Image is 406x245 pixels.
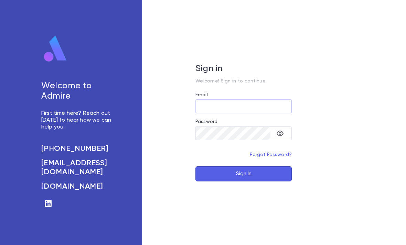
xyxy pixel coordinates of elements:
[41,182,115,191] a: [DOMAIN_NAME]
[41,81,115,102] h5: Welcome to Admire
[41,144,115,153] a: [PHONE_NUMBER]
[41,159,115,177] a: [EMAIL_ADDRESS][DOMAIN_NAME]
[195,92,208,98] label: Email
[195,119,217,124] label: Password
[41,35,70,63] img: logo
[195,166,292,181] button: Sign In
[195,78,292,84] p: Welcome! Sign in to continue.
[41,110,115,131] p: First time here? Reach out [DATE] to hear how we can help you.
[195,64,292,74] h5: Sign in
[250,152,292,157] a: Forgot Password?
[273,126,287,140] button: toggle password visibility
